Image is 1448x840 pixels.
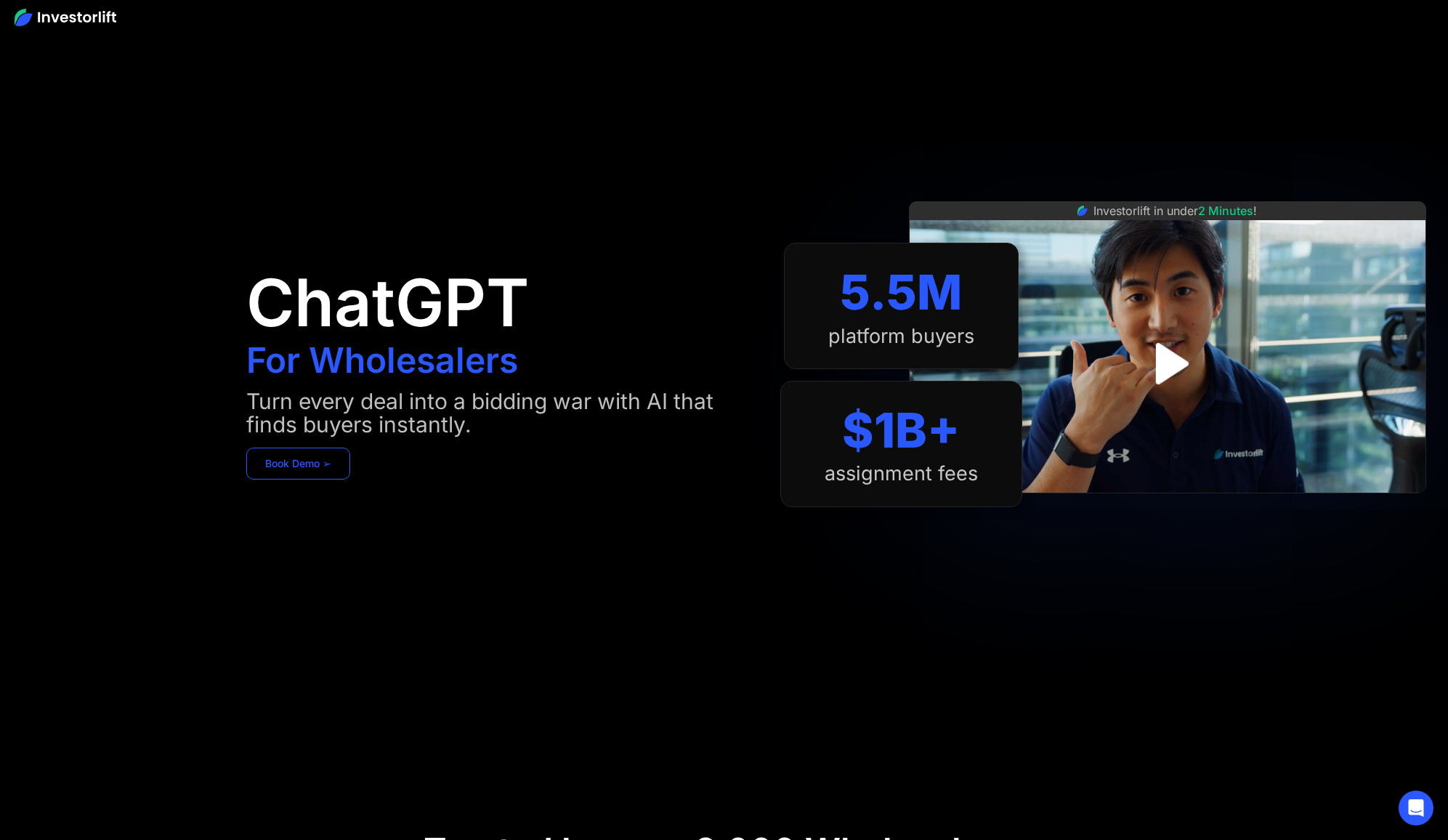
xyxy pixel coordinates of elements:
[246,448,350,480] a: Book Demo ➢
[1198,203,1253,218] span: 2 Minutes
[842,402,960,459] div: $1B+
[246,343,518,378] h1: For Wholesalers
[1059,501,1277,518] iframe: Customer reviews powered by Trustpilot
[1399,791,1433,825] div: Open Intercom Messenger
[246,270,529,336] h1: ChatGPT
[840,264,962,321] div: 5.5M
[828,325,974,348] div: platform buyers
[825,462,978,485] div: assignment fees
[1093,202,1257,219] div: Investorlift in under !
[246,389,751,436] div: Turn every deal into a bidding war with AI that finds buyers instantly.
[1135,331,1200,396] a: open lightbox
